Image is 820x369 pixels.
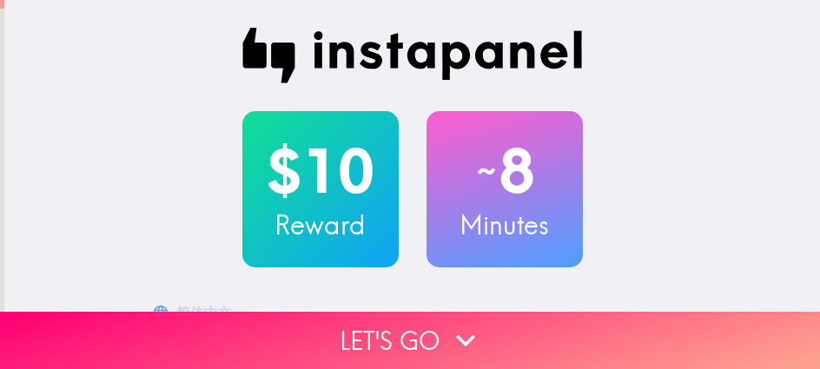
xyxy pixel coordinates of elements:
[149,295,239,330] button: 简体中文
[176,300,232,325] div: 简体中文
[427,135,583,207] h2: 8
[474,145,499,197] span: ~
[242,207,399,243] h3: Reward
[427,207,583,243] h3: Minutes
[242,28,583,83] img: Instapanel
[242,135,399,207] h2: $10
